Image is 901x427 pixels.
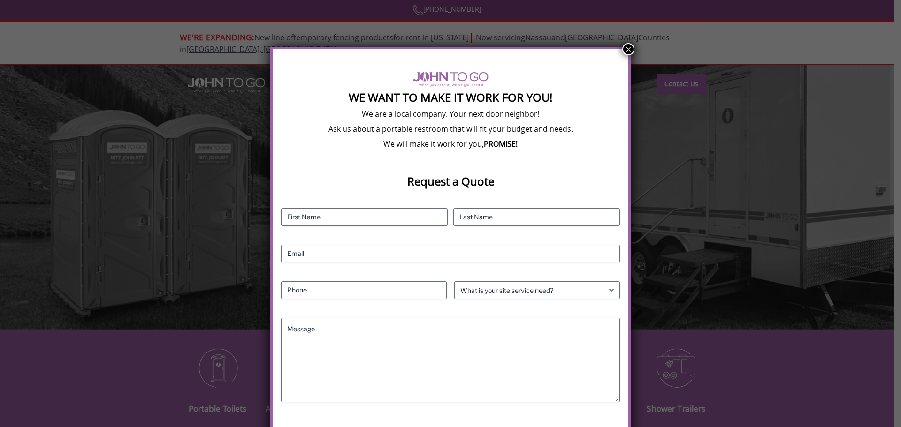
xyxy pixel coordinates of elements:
strong: We Want To Make It Work For You! [349,90,552,105]
input: Email [281,245,620,262]
b: PROMISE! [484,139,518,149]
input: First Name [281,208,448,226]
p: Ask us about a portable restroom that will fit your budget and needs. [281,124,620,134]
img: logo of viptogo [413,72,489,87]
p: We are a local company. Your next door neighbor! [281,109,620,119]
button: Close [622,43,634,55]
strong: Request a Quote [407,173,494,189]
input: Last Name [453,208,620,226]
input: Phone [281,281,447,299]
p: We will make it work for you, [281,139,620,149]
